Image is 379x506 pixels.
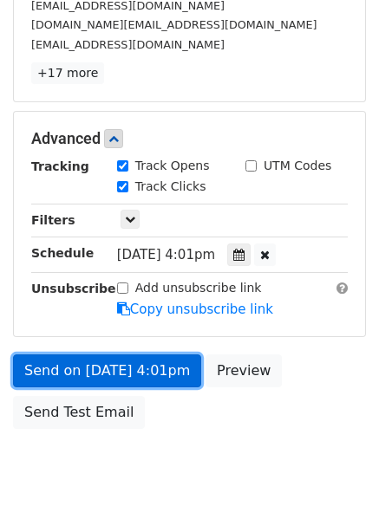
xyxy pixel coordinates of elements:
[31,213,75,227] strong: Filters
[31,18,317,31] small: [DOMAIN_NAME][EMAIL_ADDRESS][DOMAIN_NAME]
[13,354,201,387] a: Send on [DATE] 4:01pm
[31,38,225,51] small: [EMAIL_ADDRESS][DOMAIN_NAME]
[292,423,379,506] iframe: Chat Widget
[135,178,206,196] label: Track Clicks
[31,246,94,260] strong: Schedule
[117,302,273,317] a: Copy unsubscribe link
[31,159,89,173] strong: Tracking
[264,157,331,175] label: UTM Codes
[31,129,348,148] h5: Advanced
[117,247,215,263] span: [DATE] 4:01pm
[206,354,282,387] a: Preview
[135,157,210,175] label: Track Opens
[135,279,262,297] label: Add unsubscribe link
[31,62,104,84] a: +17 more
[31,282,116,295] strong: Unsubscribe
[13,396,145,429] a: Send Test Email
